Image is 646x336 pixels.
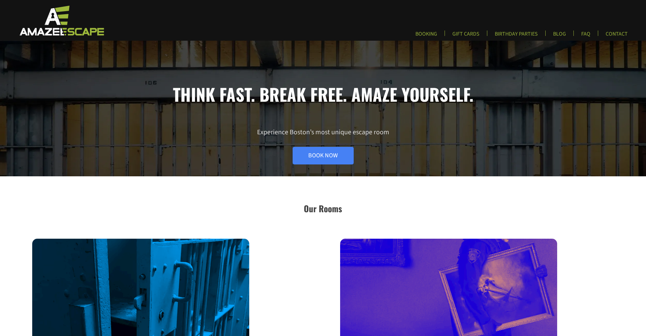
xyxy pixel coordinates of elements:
[11,5,111,36] img: Escape Room Game in Boston Area
[548,31,571,42] a: BLOG
[576,31,596,42] a: FAQ
[32,84,614,104] h1: Think fast. Break free. Amaze yourself.
[32,128,614,164] p: Experience Boston’s most unique escape room
[489,31,543,42] a: BIRTHDAY PARTIES
[447,31,485,42] a: GIFT CARDS
[293,147,354,164] a: Book Now
[410,31,443,42] a: BOOKING
[600,31,633,42] a: CONTACT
